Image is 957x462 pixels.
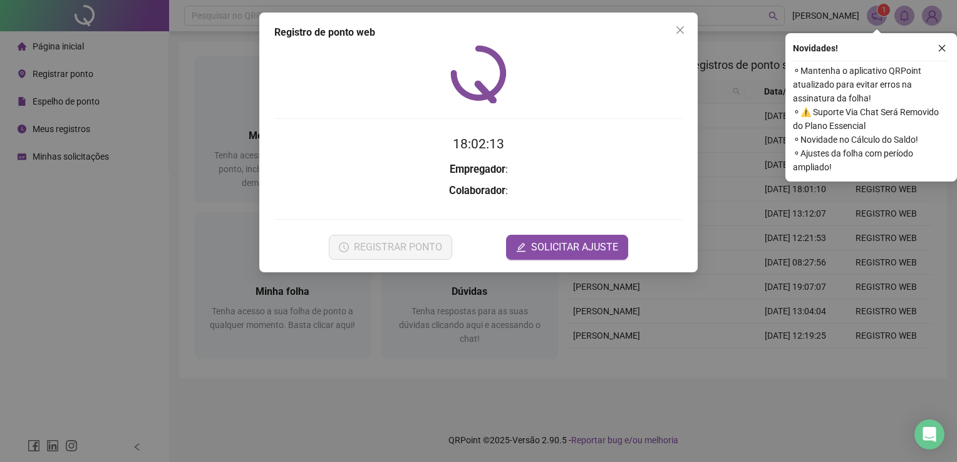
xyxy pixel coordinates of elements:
span: ⚬ Ajustes da folha com período ampliado! [793,146,949,174]
span: close [938,44,946,53]
h3: : [274,162,683,178]
img: QRPoint [450,45,507,103]
div: Open Intercom Messenger [914,419,944,449]
strong: Colaborador [449,185,505,197]
span: edit [516,242,526,252]
span: SOLICITAR AJUSTE [531,240,618,255]
button: REGISTRAR PONTO [329,235,452,260]
strong: Empregador [450,163,505,175]
button: editSOLICITAR AJUSTE [506,235,628,260]
button: Close [670,20,690,40]
span: ⚬ ⚠️ Suporte Via Chat Será Removido do Plano Essencial [793,105,949,133]
time: 18:02:13 [453,136,504,151]
span: Novidades ! [793,41,838,55]
span: close [675,25,685,35]
span: ⚬ Mantenha o aplicativo QRPoint atualizado para evitar erros na assinatura da folha! [793,64,949,105]
span: ⚬ Novidade no Cálculo do Saldo! [793,133,949,146]
div: Registro de ponto web [274,25,683,40]
h3: : [274,183,683,199]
